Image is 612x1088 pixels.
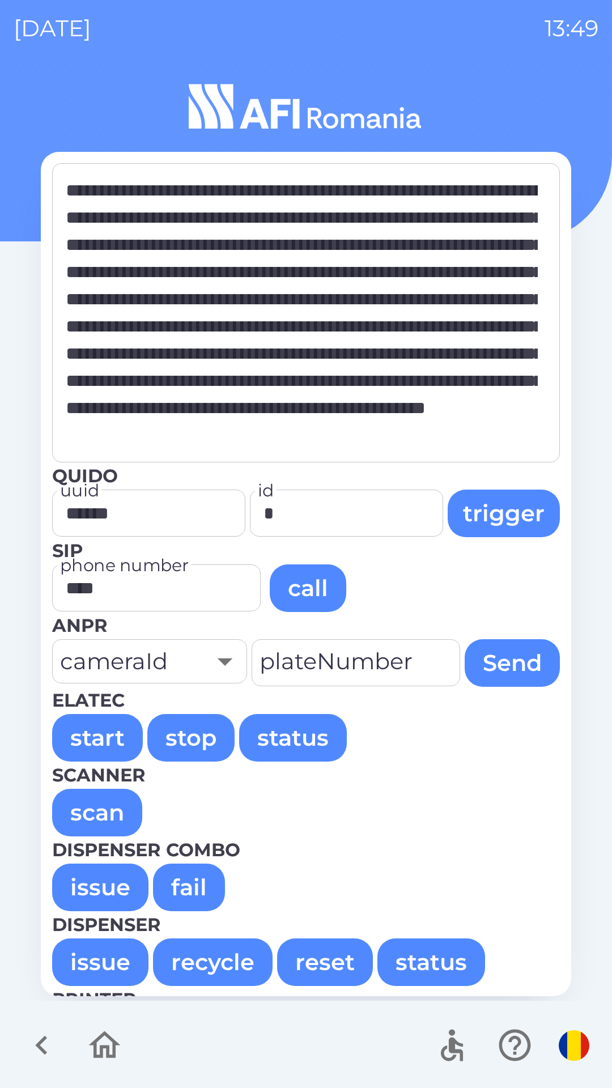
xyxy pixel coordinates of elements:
button: scan [52,789,142,836]
button: call [270,564,346,612]
p: SIP [52,537,560,564]
label: id [258,478,274,503]
p: Anpr [52,612,560,639]
p: [DATE] [14,11,91,45]
label: uuid [60,478,99,503]
p: Quido [52,462,560,490]
button: status [239,714,347,762]
button: issue [52,938,148,986]
p: Printer [52,986,560,1013]
button: stop [147,714,235,762]
button: fail [153,864,225,911]
button: issue [52,864,148,911]
img: ro flag [559,1030,589,1061]
button: Send [465,639,560,687]
p: Dispenser [52,911,560,938]
label: phone number [60,553,189,577]
button: trigger [448,490,560,537]
p: Elatec [52,687,560,714]
p: Dispenser combo [52,836,560,864]
button: start [52,714,143,762]
button: recycle [153,938,273,986]
p: Scanner [52,762,560,789]
button: status [377,938,485,986]
p: 13:49 [545,11,598,45]
img: Logo [41,79,571,134]
button: reset [277,938,373,986]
